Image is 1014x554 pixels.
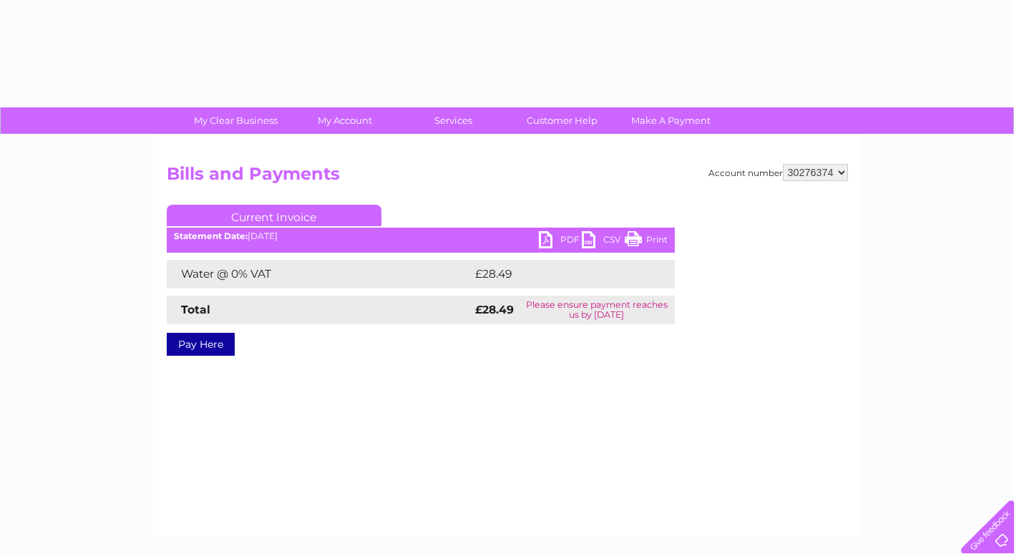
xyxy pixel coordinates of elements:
[167,231,675,241] div: [DATE]
[177,107,295,134] a: My Clear Business
[394,107,512,134] a: Services
[167,333,235,356] a: Pay Here
[612,107,730,134] a: Make A Payment
[708,164,848,181] div: Account number
[167,205,381,226] a: Current Invoice
[539,231,582,252] a: PDF
[167,260,472,288] td: Water @ 0% VAT
[286,107,404,134] a: My Account
[472,260,647,288] td: £28.49
[625,231,668,252] a: Print
[503,107,621,134] a: Customer Help
[174,230,248,241] b: Statement Date:
[167,164,848,191] h2: Bills and Payments
[181,303,210,316] strong: Total
[519,296,674,324] td: Please ensure payment reaches us by [DATE]
[582,231,625,252] a: CSV
[475,303,514,316] strong: £28.49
